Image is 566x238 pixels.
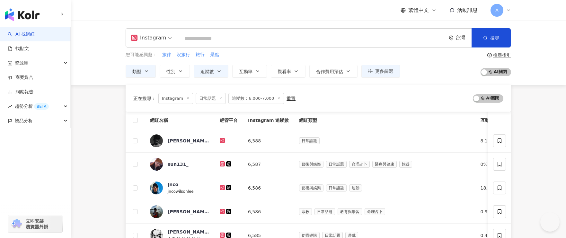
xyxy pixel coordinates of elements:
span: 活動訊息 [457,7,478,13]
span: 運動 [349,184,362,191]
button: 互動率 [232,65,267,78]
a: KOL AvatarJncojncowilsonlee [150,181,209,195]
div: [PERSON_NAME] ｜台中自由教練 [168,138,209,144]
button: 沒旅行 [176,51,190,58]
span: 醫療與健康 [372,161,397,168]
span: 立即安裝 瀏覽器外掛 [26,218,48,230]
span: 互動率 [239,69,252,74]
span: 景點 [210,52,219,58]
div: BETA [34,103,49,110]
div: sun131_ [168,161,189,167]
img: KOL Avatar [150,182,163,194]
span: 競品分析 [15,114,33,128]
span: 宗教 [299,208,312,215]
button: 旅伴 [162,51,172,58]
span: environment [449,36,454,40]
th: 網紅名稱 [145,112,215,129]
span: 藝術與娛樂 [299,161,323,168]
button: 類型 [126,65,156,78]
span: 藝術與娛樂 [299,184,323,191]
span: 命理占卜 [349,161,370,168]
span: 日常話題 [196,93,226,104]
span: 旅行 [196,52,205,58]
span: 旅伴 [162,52,171,58]
button: 景點 [210,51,219,58]
a: KOL Avatarsun131_ [150,158,209,171]
span: question-circle [487,53,492,57]
div: [PERSON_NAME] [168,208,209,215]
span: 趨勢分析 [15,99,49,114]
td: 6,586 [243,176,294,200]
span: 觀看率 [278,69,291,74]
iframe: Help Scout Beacon - Open [540,212,560,232]
span: jncowilsonlee [168,189,194,194]
button: 旅行 [195,51,205,58]
span: rise [8,104,12,109]
img: logo [5,8,40,21]
a: chrome extension立即安裝 瀏覽器外掛 [8,215,62,233]
button: 追蹤數 [194,65,228,78]
span: 追蹤數 [200,69,214,74]
div: 台灣 [455,35,472,40]
span: 資源庫 [15,56,28,70]
div: 18.2% [481,184,500,191]
th: Instagram 追蹤數 [243,112,294,129]
img: chrome extension [10,219,23,229]
span: 性別 [166,69,175,74]
td: 6,588 [243,129,294,153]
button: 合作費用預估 [309,65,358,78]
span: 日常話題 [326,184,347,191]
button: 觀看率 [271,65,305,78]
a: 洞察報告 [8,89,33,95]
span: 沒旅行 [177,52,190,58]
span: 互動率 [481,117,494,123]
td: 6,587 [243,153,294,176]
span: Instagram [158,93,193,104]
th: 網紅類型 [294,112,475,129]
button: 更多篩選 [361,65,400,78]
span: 命理占卜 [365,208,385,215]
div: 重置 [287,96,296,101]
span: 日常話題 [314,208,335,215]
img: KOL Avatar [150,158,163,171]
div: 0% [481,161,500,168]
span: 合作費用預估 [316,69,343,74]
span: 日常話題 [299,137,320,144]
a: KOL Avatar[PERSON_NAME] [150,205,209,218]
button: 搜尋 [472,28,511,47]
td: 6,586 [243,200,294,224]
a: searchAI 找網紅 [8,31,35,38]
span: 旅遊 [399,161,412,168]
div: [PERSON_NAME].lyf104 [168,229,209,235]
span: 正在搜尋 ： [133,96,156,101]
a: KOL Avatar[PERSON_NAME] ｜台中自由教練 [150,134,209,147]
button: 性別 [160,65,190,78]
span: 更多篩選 [375,69,393,74]
img: KOL Avatar [150,134,163,147]
span: 搜尋 [490,35,499,40]
a: 商案媒合 [8,74,33,81]
div: 0.9% [481,208,500,215]
div: Jnco [168,181,178,188]
div: Instagram [131,33,166,43]
span: 您可能感興趣： [126,52,157,58]
span: 日常話題 [326,161,347,168]
th: 經營平台 [215,112,243,129]
span: 教育與學習 [338,208,362,215]
span: 類型 [132,69,141,74]
img: KOL Avatar [150,205,163,218]
span: 追蹤數：6,000-7,000 [228,93,284,104]
span: 繁體中文 [408,7,429,14]
a: 找貼文 [8,46,29,52]
span: A [495,7,499,14]
div: 8.11% [481,137,500,144]
div: 搜尋指引 [493,53,511,58]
